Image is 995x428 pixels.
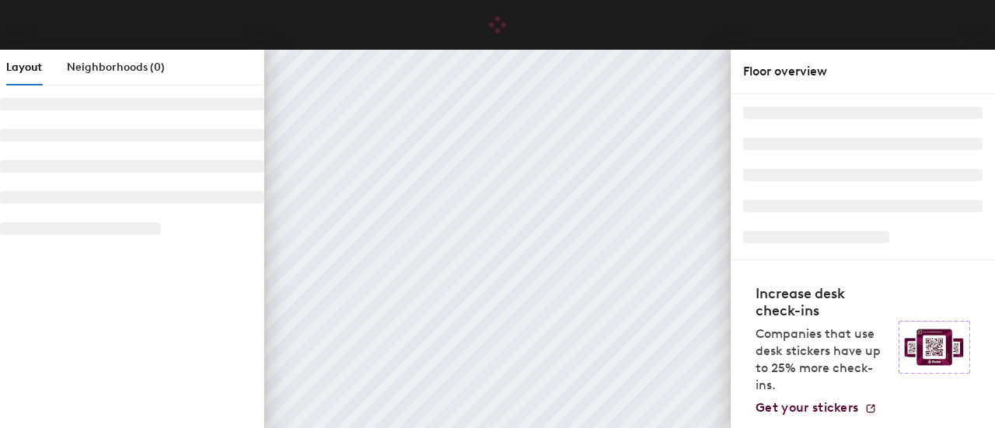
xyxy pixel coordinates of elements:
[6,61,42,74] span: Layout
[899,321,970,374] img: Sticker logo
[756,400,877,416] a: Get your stickers
[67,61,165,74] span: Neighborhoods (0)
[756,400,858,415] span: Get your stickers
[756,285,889,319] h4: Increase desk check-ins
[756,325,889,394] p: Companies that use desk stickers have up to 25% more check-ins.
[743,62,983,81] div: Floor overview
